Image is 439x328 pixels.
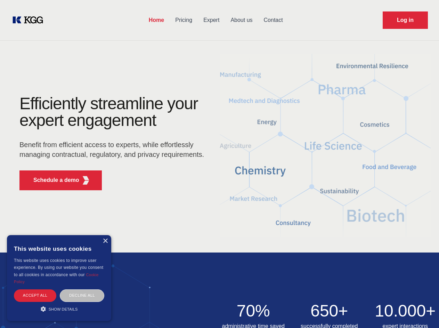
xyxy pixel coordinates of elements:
a: Contact [258,11,288,29]
span: This website uses cookies to improve user experience. By using our website you consent to all coo... [14,258,103,277]
div: Decline all [60,289,104,302]
div: This website uses cookies [14,240,104,257]
p: Schedule a demo [33,176,79,184]
a: About us [225,11,258,29]
a: Home [143,11,170,29]
div: Close [103,239,108,244]
img: KGG Fifth Element RED [220,45,431,246]
a: KOL Knowledge Platform: Talk to Key External Experts (KEE) [11,15,49,26]
a: Request Demo [383,11,428,29]
h2: 70% [220,303,287,319]
a: Cookie Policy [14,273,99,284]
div: Accept all [14,289,56,302]
h2: 650+ [295,303,363,319]
span: Show details [49,307,78,311]
div: Show details [14,305,104,312]
a: Pricing [170,11,198,29]
iframe: Chat Widget [404,295,439,328]
a: Expert [198,11,225,29]
h1: Efficiently streamline your expert engagement [19,95,209,129]
p: Benefit from efficient access to experts, while effortlessly managing contractual, regulatory, an... [19,140,209,159]
img: KGG Fifth Element RED [82,176,90,185]
button: Schedule a demoKGG Fifth Element RED [19,170,102,190]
